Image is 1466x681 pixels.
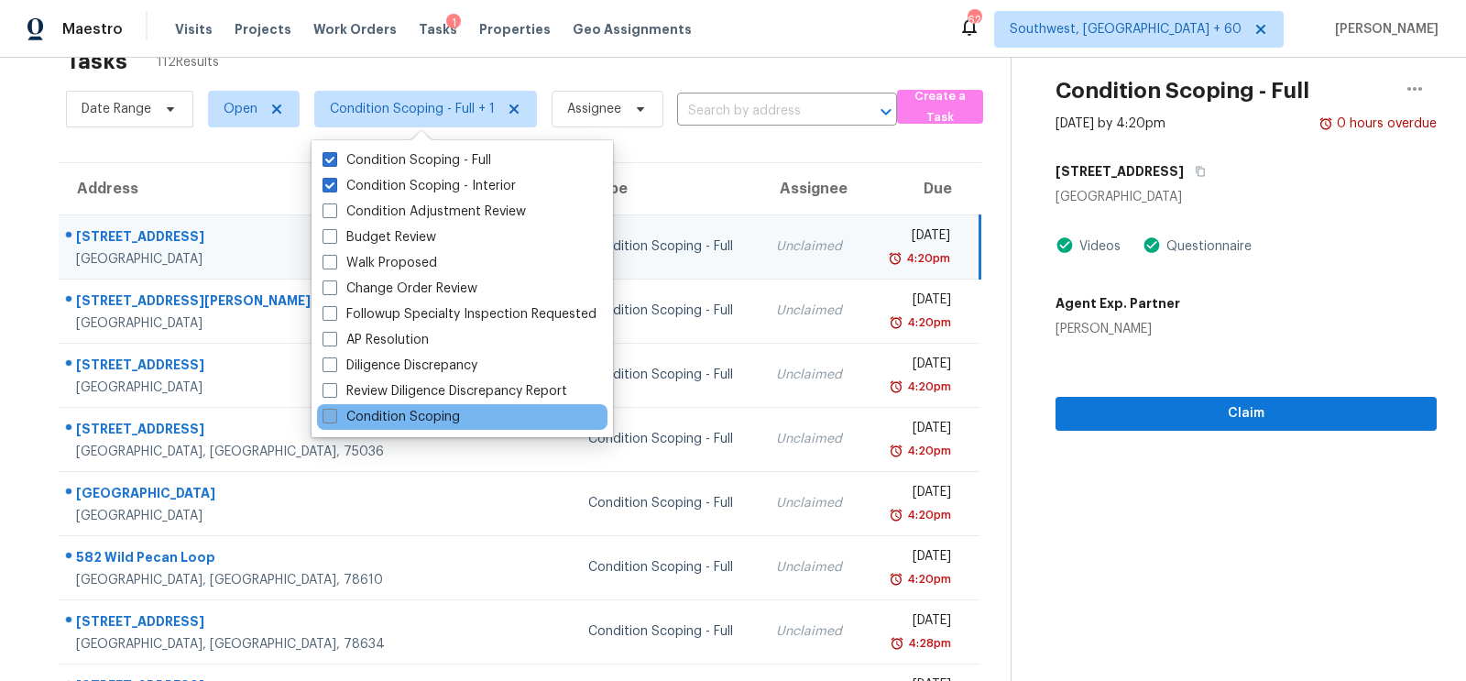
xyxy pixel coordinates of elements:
span: Properties [479,20,551,38]
img: Overdue Alarm Icon [889,570,903,588]
div: Videos [1074,237,1121,256]
button: Create a Task [897,90,983,124]
label: Condition Scoping [323,408,460,426]
h2: Condition Scoping - Full [1056,82,1309,100]
div: [GEOGRAPHIC_DATA], [GEOGRAPHIC_DATA], 78610 [76,571,412,589]
div: [STREET_ADDRESS][PERSON_NAME] [76,291,412,314]
span: Work Orders [313,20,397,38]
div: [STREET_ADDRESS] [76,612,412,635]
span: Open [224,100,257,118]
img: Overdue Alarm Icon [888,249,903,268]
div: [GEOGRAPHIC_DATA] [76,507,412,525]
div: [DATE] [879,419,951,442]
label: Walk Proposed [323,254,437,272]
label: Followup Specialty Inspection Requested [323,305,596,324]
button: Copy Address [1184,155,1209,188]
div: 621 [968,11,980,29]
img: Artifact Present Icon [1056,236,1074,255]
span: Southwest, [GEOGRAPHIC_DATA] + 60 [1010,20,1242,38]
span: Date Range [82,100,151,118]
span: Projects [235,20,291,38]
span: Condition Scoping - Full + 1 [330,100,495,118]
label: Budget Review [323,228,436,247]
div: [DATE] [879,226,949,249]
th: Due [864,163,979,214]
label: Change Order Review [323,280,477,298]
button: Claim [1056,397,1437,431]
div: 4:20pm [903,442,951,460]
div: Questionnaire [1161,237,1252,256]
div: Unclaimed [776,622,849,641]
div: [DATE] by 4:20pm [1056,115,1165,133]
div: 4:20pm [903,313,951,332]
div: [STREET_ADDRESS] [76,356,412,379]
label: Condition Scoping - Interior [323,177,516,195]
div: [PERSON_NAME] [1056,320,1180,338]
div: Unclaimed [776,237,849,256]
h5: [STREET_ADDRESS] [1056,162,1184,181]
th: Address [59,163,427,214]
div: [GEOGRAPHIC_DATA], [GEOGRAPHIC_DATA], 75036 [76,443,412,461]
div: Unclaimed [776,430,849,448]
div: 4:28pm [904,634,951,653]
div: 0 hours overdue [1333,115,1437,133]
div: [GEOGRAPHIC_DATA] [1056,188,1437,206]
div: [GEOGRAPHIC_DATA] [76,250,412,269]
div: [DATE] [879,483,951,506]
span: Tasks [419,23,457,36]
div: 582 Wild Pecan Loop [76,548,412,571]
img: Overdue Alarm Icon [889,442,903,460]
div: [GEOGRAPHIC_DATA] [76,314,412,333]
h5: Agent Exp. Partner [1056,294,1180,313]
div: [DATE] [879,355,951,378]
label: Condition Scoping - Full [323,151,491,170]
div: [DATE] [879,547,951,570]
div: 4:20pm [903,506,951,524]
span: 112 Results [157,53,219,71]
th: Assignee [761,163,864,214]
div: 1 [446,14,461,32]
span: Create a Task [906,86,974,128]
label: AP Resolution [323,331,429,349]
span: Visits [175,20,213,38]
div: Unclaimed [776,366,849,384]
div: Condition Scoping - Full [588,302,747,320]
span: Assignee [567,100,621,118]
th: Type [574,163,761,214]
img: Overdue Alarm Icon [889,378,903,396]
span: [PERSON_NAME] [1328,20,1439,38]
div: Condition Scoping - Full [588,366,747,384]
div: [STREET_ADDRESS] [76,227,412,250]
span: Maestro [62,20,123,38]
span: Geo Assignments [573,20,692,38]
img: Overdue Alarm Icon [889,313,903,332]
h2: Tasks [66,52,127,71]
div: Condition Scoping - Full [588,622,747,641]
div: [DATE] [879,611,951,634]
div: [STREET_ADDRESS] [76,420,412,443]
div: [GEOGRAPHIC_DATA], [GEOGRAPHIC_DATA], 78634 [76,635,412,654]
div: 4:20pm [903,570,951,588]
div: 4:20pm [903,249,950,268]
img: Overdue Alarm Icon [889,506,903,524]
div: Condition Scoping - Full [588,430,747,448]
img: Overdue Alarm Icon [1318,115,1333,133]
span: Claim [1070,402,1422,425]
div: [GEOGRAPHIC_DATA] [76,484,412,507]
button: Open [873,99,899,125]
div: Condition Scoping - Full [588,558,747,577]
img: Artifact Present Icon [1143,236,1161,255]
div: Unclaimed [776,494,849,512]
div: Unclaimed [776,558,849,577]
input: Search by address [677,97,846,126]
label: Diligence Discrepancy [323,357,477,375]
div: [DATE] [879,291,951,313]
div: Condition Scoping - Full [588,494,747,512]
div: Unclaimed [776,302,849,320]
img: Overdue Alarm Icon [890,634,904,653]
div: Condition Scoping - Full [588,237,747,256]
div: [GEOGRAPHIC_DATA] [76,379,412,397]
label: Review Diligence Discrepancy Report [323,382,567,401]
label: Condition Adjustment Review [323,203,526,221]
div: 4:20pm [903,378,951,396]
